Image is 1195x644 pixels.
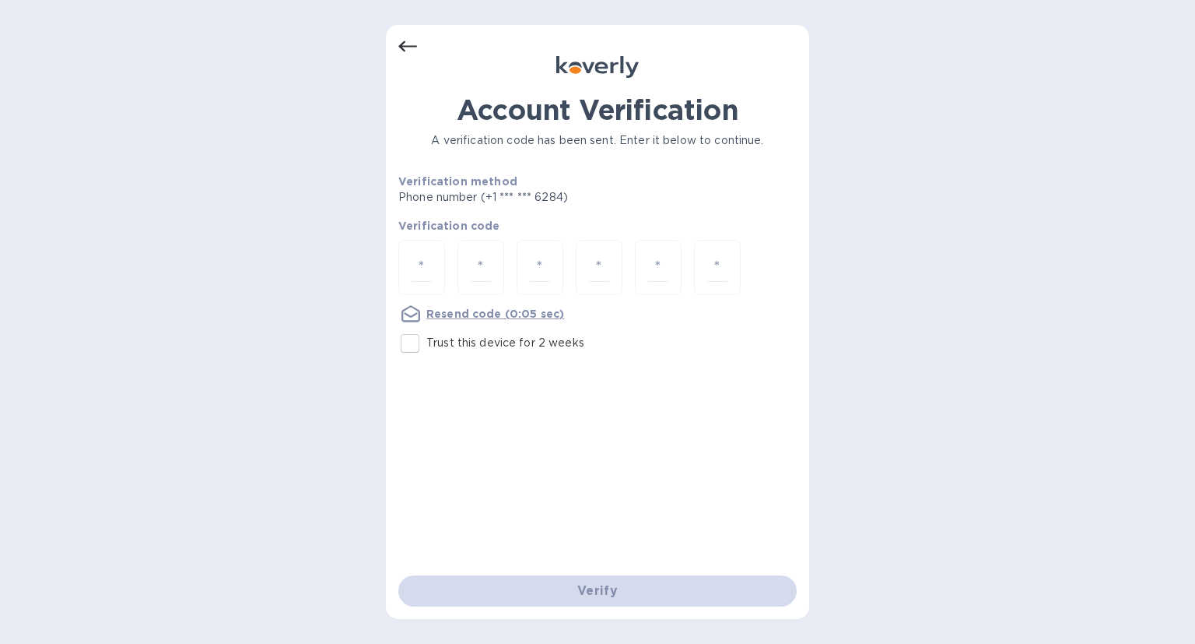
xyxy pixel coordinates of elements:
[398,218,797,234] p: Verification code
[398,175,517,188] b: Verification method
[398,93,797,126] h1: Account Verification
[426,308,564,320] u: Resend code (0:05 sec)
[426,335,584,351] p: Trust this device for 2 weeks
[398,132,797,149] p: A verification code has been sent. Enter it below to continue.
[398,189,687,206] p: Phone number (+1 *** *** 6284)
